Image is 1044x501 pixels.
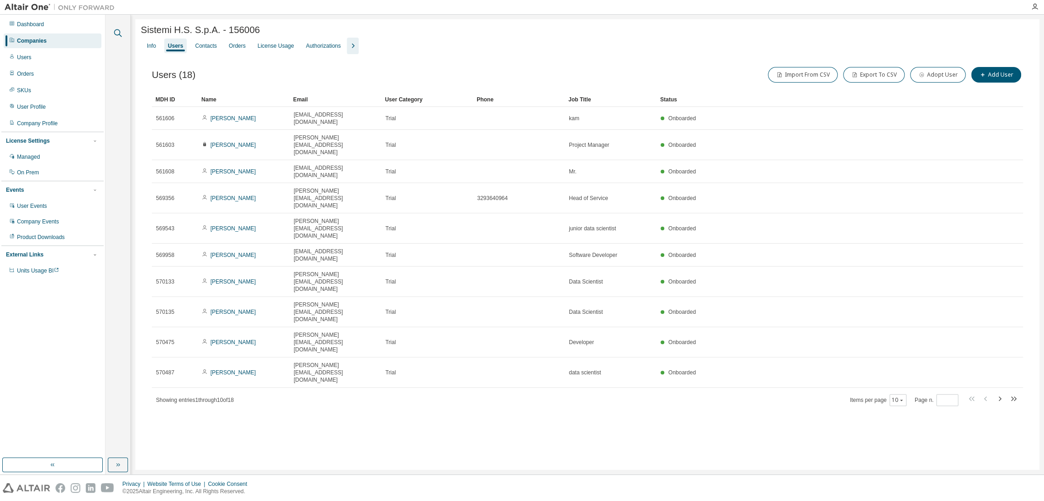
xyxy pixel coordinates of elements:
[71,483,80,493] img: instagram.svg
[147,480,208,488] div: Website Terms of Use
[156,278,174,285] span: 570133
[211,278,256,285] a: [PERSON_NAME]
[385,225,396,232] span: Trial
[569,278,603,285] span: Data Scientist
[477,195,508,202] span: 3293640964
[17,37,47,45] div: Companies
[101,483,114,493] img: youtube.svg
[211,369,256,376] a: [PERSON_NAME]
[294,271,377,293] span: [PERSON_NAME][EMAIL_ADDRESS][DOMAIN_NAME]
[211,168,256,175] a: [PERSON_NAME]
[668,168,696,175] span: Onboarded
[294,301,377,323] span: [PERSON_NAME][EMAIL_ADDRESS][DOMAIN_NAME]
[17,218,59,225] div: Company Events
[385,115,396,122] span: Trial
[122,488,253,495] p: © 2025 Altair Engineering, Inc. All Rights Reserved.
[6,186,24,194] div: Events
[668,278,696,285] span: Onboarded
[156,397,234,403] span: Showing entries 1 through 10 of 18
[195,42,217,50] div: Contacts
[156,339,174,346] span: 570475
[294,362,377,384] span: [PERSON_NAME][EMAIL_ADDRESS][DOMAIN_NAME]
[294,217,377,239] span: [PERSON_NAME][EMAIL_ADDRESS][DOMAIN_NAME]
[208,480,252,488] div: Cookie Consent
[211,195,256,201] a: [PERSON_NAME]
[257,42,294,50] div: License Usage
[211,115,256,122] a: [PERSON_NAME]
[17,54,31,61] div: Users
[569,339,594,346] span: Developer
[668,369,696,376] span: Onboarded
[17,202,47,210] div: User Events
[910,67,966,83] button: Adopt User
[156,141,174,149] span: 561603
[168,42,183,50] div: Users
[211,252,256,258] a: [PERSON_NAME]
[56,483,65,493] img: facebook.svg
[385,308,396,316] span: Trial
[569,195,608,202] span: Head of Service
[668,225,696,232] span: Onboarded
[569,251,617,259] span: Software Developer
[17,103,46,111] div: User Profile
[569,308,603,316] span: Data Scientist
[385,251,396,259] span: Trial
[843,67,905,83] button: Export To CSV
[385,168,396,175] span: Trial
[294,164,377,179] span: [EMAIL_ADDRESS][DOMAIN_NAME]
[385,141,396,149] span: Trial
[569,225,616,232] span: junior data scientist
[477,92,561,107] div: Phone
[6,251,44,258] div: External Links
[915,394,958,406] span: Page n.
[569,369,601,376] span: data scientist
[17,70,34,78] div: Orders
[668,339,696,345] span: Onboarded
[568,92,653,107] div: Job Title
[6,137,50,145] div: License Settings
[152,70,195,80] span: Users (18)
[155,92,194,107] div: MDH ID
[17,169,39,176] div: On Prem
[668,195,696,201] span: Onboarded
[211,309,256,315] a: [PERSON_NAME]
[768,67,838,83] button: Import From CSV
[122,480,147,488] div: Privacy
[3,483,50,493] img: altair_logo.svg
[294,331,377,353] span: [PERSON_NAME][EMAIL_ADDRESS][DOMAIN_NAME]
[86,483,95,493] img: linkedin.svg
[385,278,396,285] span: Trial
[211,339,256,345] a: [PERSON_NAME]
[156,115,174,122] span: 561606
[293,92,378,107] div: Email
[850,394,906,406] span: Items per page
[385,195,396,202] span: Trial
[294,134,377,156] span: [PERSON_NAME][EMAIL_ADDRESS][DOMAIN_NAME]
[5,3,119,12] img: Altair One
[156,308,174,316] span: 570135
[569,168,577,175] span: Mr.
[971,67,1021,83] button: Add User
[306,42,341,50] div: Authorizations
[668,115,696,122] span: Onboarded
[294,187,377,209] span: [PERSON_NAME][EMAIL_ADDRESS][DOMAIN_NAME]
[201,92,286,107] div: Name
[147,42,156,50] div: Info
[385,369,396,376] span: Trial
[385,92,469,107] div: User Category
[569,115,579,122] span: kam
[294,111,377,126] span: [EMAIL_ADDRESS][DOMAIN_NAME]
[229,42,246,50] div: Orders
[156,168,174,175] span: 561608
[668,142,696,148] span: Onboarded
[569,141,609,149] span: Project Manager
[17,153,40,161] div: Managed
[156,369,174,376] span: 570487
[17,21,44,28] div: Dashboard
[156,225,174,232] span: 569543
[385,339,396,346] span: Trial
[17,120,58,127] div: Company Profile
[17,234,65,241] div: Product Downloads
[892,396,904,404] button: 10
[668,252,696,258] span: Onboarded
